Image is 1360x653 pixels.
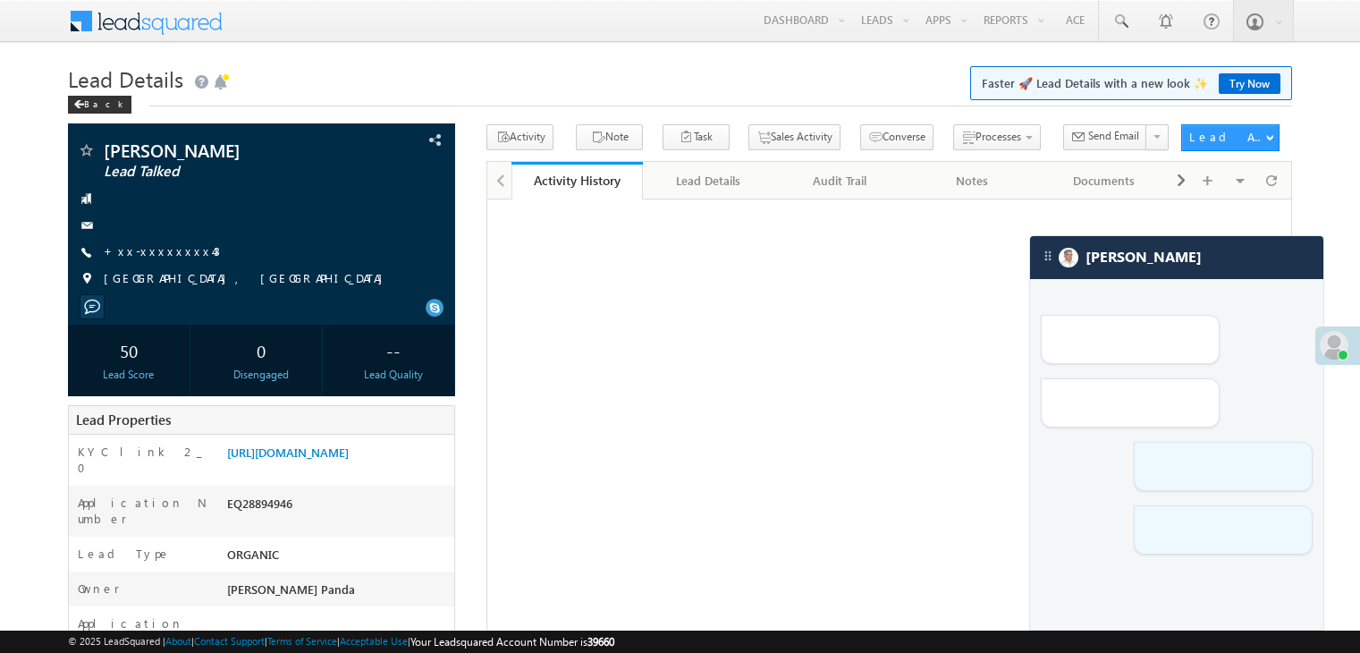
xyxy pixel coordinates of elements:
[227,581,355,597] span: [PERSON_NAME] Panda
[78,495,208,527] label: Application Number
[104,243,220,259] a: +xx-xxxxxxxx43
[337,367,450,383] div: Lead Quality
[340,635,408,647] a: Acceptable Use
[486,124,553,150] button: Activity
[1039,162,1170,199] a: Documents
[1219,73,1280,94] a: Try Now
[227,445,349,460] a: [URL][DOMAIN_NAME]
[223,495,454,520] div: EQ28894946
[953,124,1041,150] button: Processes
[1059,248,1078,267] img: Carter
[223,546,454,571] div: ORGANIC
[643,162,774,199] a: Lead Details
[1063,124,1147,150] button: Send Email
[1085,249,1202,266] span: Carter
[68,64,183,93] span: Lead Details
[78,615,208,648] label: Application Status
[907,162,1038,199] a: Notes
[267,635,337,647] a: Terms of Service
[78,444,208,476] label: KYC link 2_0
[790,170,891,191] div: Audit Trail
[1088,128,1139,144] span: Send Email
[1029,235,1324,631] div: carter-dragCarter[PERSON_NAME]
[657,170,758,191] div: Lead Details
[205,367,317,383] div: Disengaged
[337,334,450,367] div: --
[860,124,933,150] button: Converse
[1181,124,1280,151] button: Lead Actions
[165,635,191,647] a: About
[78,581,120,597] label: Owner
[410,635,614,649] span: Your Leadsquared Account Number is
[976,130,1021,143] span: Processes
[663,124,730,150] button: Task
[576,124,643,150] button: Note
[68,633,614,650] span: © 2025 LeadSquared | | | | |
[1041,249,1055,263] img: carter-drag
[921,170,1022,191] div: Notes
[104,270,392,288] span: [GEOGRAPHIC_DATA], [GEOGRAPHIC_DATA]
[1189,129,1265,145] div: Lead Actions
[104,141,343,159] span: [PERSON_NAME]
[511,162,643,199] a: Activity History
[525,172,629,189] div: Activity History
[68,95,140,110] a: Back
[76,411,171,428] span: Lead Properties
[748,124,840,150] button: Sales Activity
[72,367,185,383] div: Lead Score
[194,635,265,647] a: Contact Support
[78,546,171,562] label: Lead Type
[104,163,343,181] span: Lead Talked
[205,334,317,367] div: 0
[775,162,907,199] a: Audit Trail
[72,334,185,367] div: 50
[982,74,1280,92] span: Faster 🚀 Lead Details with a new look ✨
[587,635,614,649] span: 39660
[68,96,131,114] div: Back
[1053,170,1154,191] div: Documents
